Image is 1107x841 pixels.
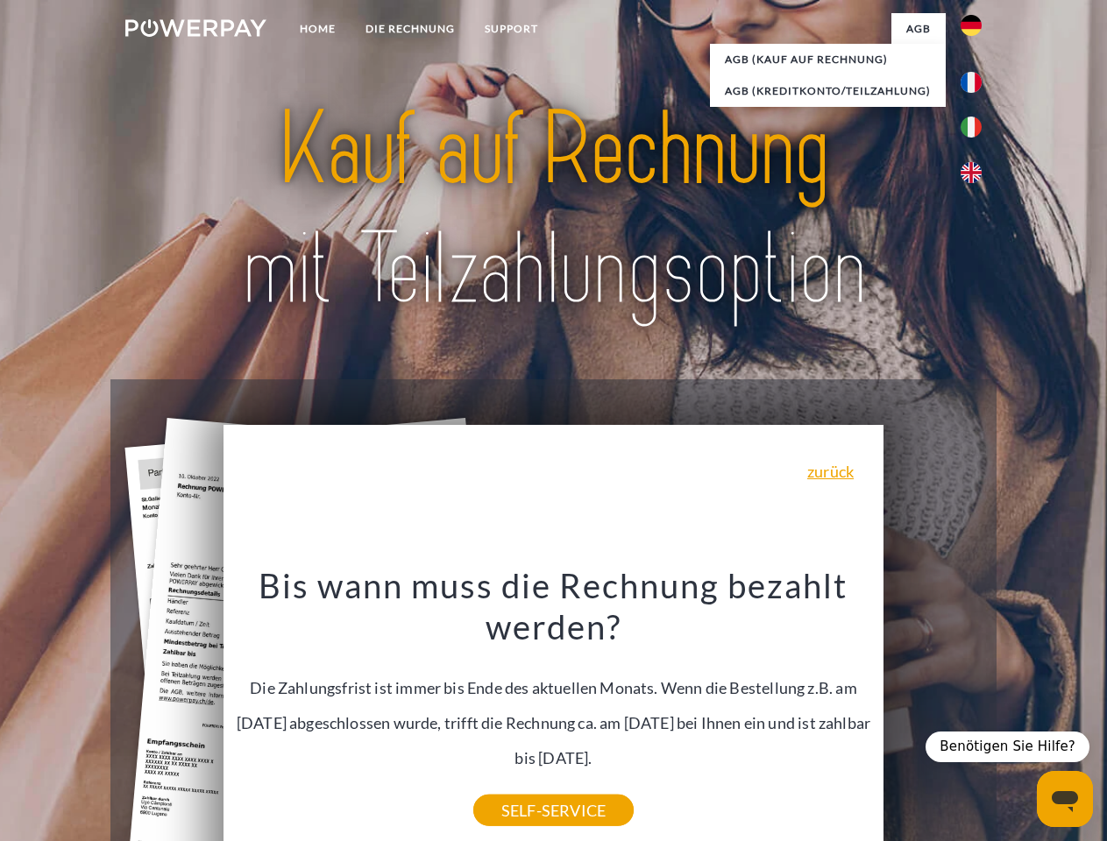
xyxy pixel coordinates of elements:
[710,44,946,75] a: AGB (Kauf auf Rechnung)
[167,84,940,336] img: title-powerpay_de.svg
[961,72,982,93] img: fr
[710,75,946,107] a: AGB (Kreditkonto/Teilzahlung)
[961,162,982,183] img: en
[1037,771,1093,827] iframe: Schaltfläche zum Öffnen des Messaging-Fensters; Konversation läuft
[961,15,982,36] img: de
[807,463,854,479] a: zurück
[926,731,1089,762] div: Benötigen Sie Hilfe?
[234,564,874,648] h3: Bis wann muss die Rechnung bezahlt werden?
[285,13,351,45] a: Home
[961,117,982,138] img: it
[351,13,470,45] a: DIE RECHNUNG
[473,795,634,826] a: SELF-SERVICE
[125,19,266,37] img: logo-powerpay-white.svg
[470,13,553,45] a: SUPPORT
[891,13,946,45] a: agb
[234,564,874,810] div: Die Zahlungsfrist ist immer bis Ende des aktuellen Monats. Wenn die Bestellung z.B. am [DATE] abg...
